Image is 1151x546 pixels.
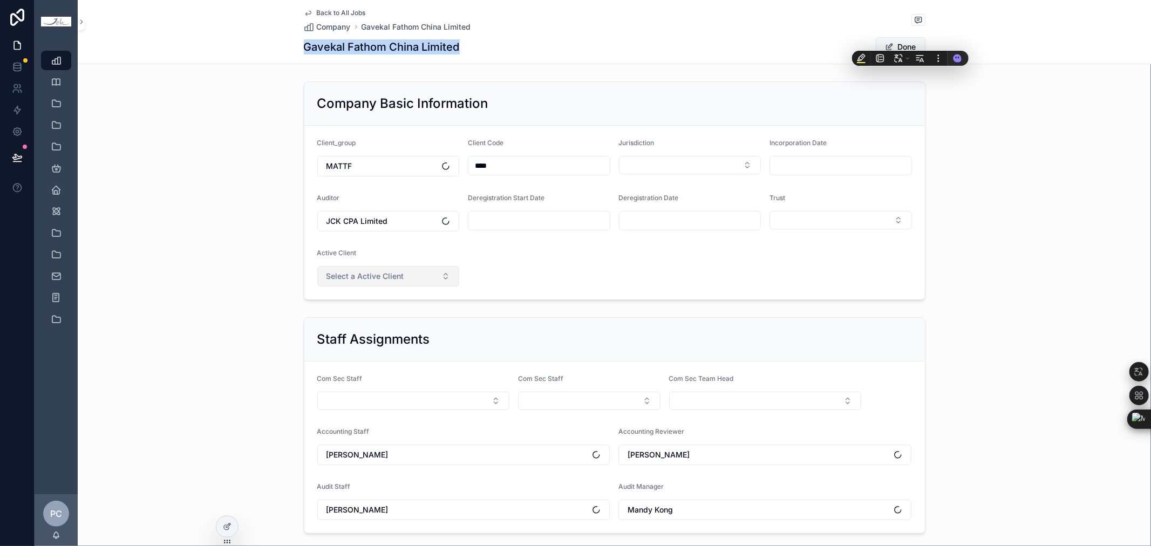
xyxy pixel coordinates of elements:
span: [PERSON_NAME] [326,504,389,515]
span: JCK CPA Limited [326,216,388,227]
a: Gavekal Fathom China Limited [362,22,471,32]
span: Deregistration Date [619,194,679,202]
span: Audit Manager [618,482,664,490]
button: Select Button [669,392,862,410]
span: [PERSON_NAME] [326,449,389,460]
button: Select Button [317,392,510,410]
span: Company [317,22,351,32]
button: Select Button [618,445,911,465]
span: Com Sec Team Head [669,374,734,383]
button: Select Button [619,156,761,174]
button: Select Button [317,445,610,465]
span: Back to All Jobs [317,9,366,17]
h2: Staff Assignments [317,331,430,348]
span: Deregistration Start Date [468,194,544,202]
h2: Company Basic Information [317,95,488,112]
span: Com Sec Staff [317,374,363,383]
span: Client Code [468,139,503,147]
button: Select Button [317,156,460,176]
span: [PERSON_NAME] [628,449,690,460]
span: Active Client [317,249,357,257]
div: scrollable content [35,43,78,343]
h1: Gavekal Fathom China Limited [304,39,460,54]
span: Auditor [317,194,340,202]
span: Accounting Staff [317,427,370,435]
button: Select Button [317,266,460,286]
span: Audit Staff [317,482,351,490]
span: Mandy Kong [628,504,673,515]
span: Client_group [317,139,356,147]
span: Trust [769,194,785,202]
button: Select Button [317,211,460,231]
span: Com Sec Staff [518,374,563,383]
span: PC [50,507,62,520]
a: Back to All Jobs [304,9,366,17]
button: Select Button [518,392,660,410]
span: MATTF [326,161,352,172]
a: Company [304,22,351,32]
span: Jurisdiction [619,139,655,147]
button: Select Button [769,211,912,229]
span: Incorporation Date [769,139,827,147]
button: Done [876,37,925,57]
button: Select Button [317,500,610,520]
span: Select a Active Client [326,271,404,282]
button: Select Button [618,500,911,520]
img: App logo [41,17,71,27]
span: Accounting Reviewer [618,427,684,435]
